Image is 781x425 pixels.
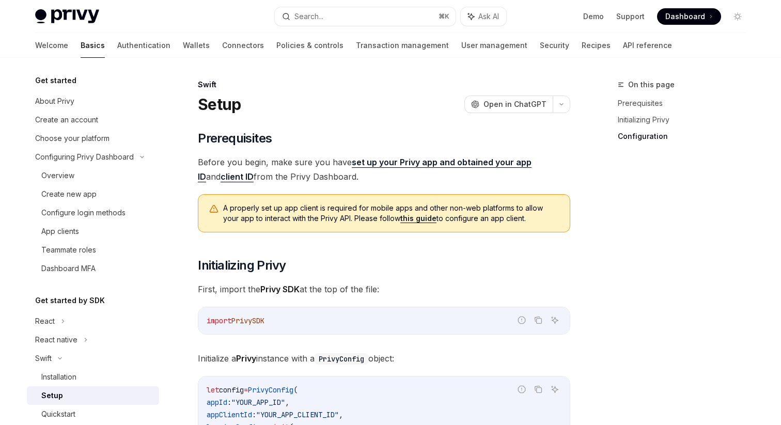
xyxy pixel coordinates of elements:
h1: Setup [198,95,241,114]
span: Ask AI [478,11,499,22]
a: Security [540,33,569,58]
span: let [207,385,219,395]
span: A properly set up app client is required for mobile apps and other non-web platforms to allow you... [223,203,559,224]
div: Teammate roles [41,244,96,256]
div: About Privy [35,95,74,107]
button: Toggle dark mode [729,8,746,25]
a: set up your Privy app and obtained your app ID [198,157,532,182]
button: Copy the contents from the code block [532,383,545,396]
div: Configure login methods [41,207,126,219]
strong: Privy [236,353,256,364]
div: Configuring Privy Dashboard [35,151,134,163]
a: Basics [81,33,105,58]
h5: Get started by SDK [35,294,105,307]
span: config [219,385,244,395]
div: React [35,315,55,327]
a: Support [616,11,645,22]
a: Setup [27,386,159,405]
a: Configure login methods [27,203,159,222]
a: App clients [27,222,159,241]
a: Policies & controls [276,33,343,58]
a: Demo [583,11,604,22]
span: : [227,398,231,407]
span: PrivyConfig [248,385,293,395]
span: First, import the at the top of the file: [198,282,570,296]
span: Dashboard [665,11,705,22]
a: Quickstart [27,405,159,423]
div: Swift [198,80,570,90]
span: ( [293,385,298,395]
span: Open in ChatGPT [483,99,546,109]
a: Overview [27,166,159,185]
a: Create an account [27,111,159,129]
div: App clients [41,225,79,238]
div: Setup [41,389,63,402]
div: Dashboard MFA [41,262,96,275]
div: Overview [41,169,74,182]
span: import [207,316,231,325]
span: Initialize a instance with a object: [198,351,570,366]
button: Report incorrect code [515,383,528,396]
a: User management [461,33,527,58]
a: Create new app [27,185,159,203]
a: Connectors [222,33,264,58]
div: Search... [294,10,323,23]
img: light logo [35,9,99,24]
a: Installation [27,368,159,386]
div: Choose your platform [35,132,110,145]
button: Ask AI [548,383,561,396]
a: Dashboard [657,8,721,25]
a: client ID [221,171,254,182]
a: Recipes [582,33,611,58]
div: Create an account [35,114,98,126]
div: Create new app [41,188,97,200]
span: On this page [628,78,675,91]
button: Open in ChatGPT [464,96,553,113]
span: , [339,410,343,419]
span: "YOUR_APP_ID" [231,398,285,407]
button: Search...⌘K [275,7,456,26]
a: Authentication [117,33,170,58]
span: Initializing Privy [198,257,286,274]
div: React native [35,334,77,346]
button: Copy the contents from the code block [532,313,545,327]
strong: Privy SDK [260,284,300,294]
a: Teammate roles [27,241,159,259]
button: Report incorrect code [515,313,528,327]
code: PrivyConfig [315,353,368,365]
a: Transaction management [356,33,449,58]
button: Ask AI [548,313,561,327]
span: , [285,398,289,407]
span: Prerequisites [198,130,272,147]
span: : [252,410,256,419]
svg: Warning [209,204,219,214]
a: Welcome [35,33,68,58]
a: Dashboard MFA [27,259,159,278]
span: Before you begin, make sure you have and from the Privy Dashboard. [198,155,570,184]
a: Prerequisites [618,95,754,112]
span: appId [207,398,227,407]
a: Configuration [618,128,754,145]
a: this guide [400,214,436,223]
div: Installation [41,371,76,383]
a: Initializing Privy [618,112,754,128]
a: API reference [623,33,672,58]
h5: Get started [35,74,76,87]
span: "YOUR_APP_CLIENT_ID" [256,410,339,419]
span: appClientId [207,410,252,419]
a: Wallets [183,33,210,58]
span: PrivySDK [231,316,264,325]
span: = [244,385,248,395]
div: Swift [35,352,52,365]
div: Quickstart [41,408,75,420]
a: Choose your platform [27,129,159,148]
button: Ask AI [461,7,506,26]
a: About Privy [27,92,159,111]
span: ⌘ K [439,12,449,21]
